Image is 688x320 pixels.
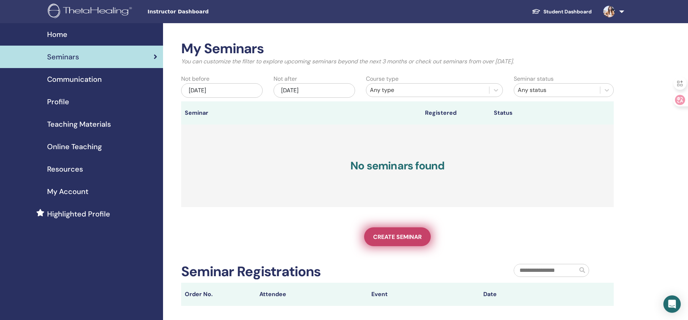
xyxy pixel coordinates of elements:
[421,101,490,125] th: Registered
[532,8,541,14] img: graduation-cap-white.svg
[368,283,480,306] th: Event
[274,75,297,83] label: Not after
[490,101,593,125] th: Status
[181,75,209,83] label: Not before
[256,283,368,306] th: Attendee
[47,141,102,152] span: Online Teaching
[47,74,102,85] span: Communication
[370,86,485,94] div: Any type
[603,6,615,17] img: default.jpg
[47,51,79,62] span: Seminars
[47,164,83,174] span: Resources
[663,295,681,313] div: Open Intercom Messenger
[526,5,597,18] a: Student Dashboard
[181,101,250,125] th: Seminar
[181,283,256,306] th: Order No.
[364,227,431,246] a: Create seminar
[147,8,256,16] span: Instructor Dashboard
[366,75,399,83] label: Course type
[181,125,614,207] h3: No seminars found
[47,209,110,219] span: Highlighted Profile
[181,41,614,57] h2: My Seminars
[181,83,263,98] div: [DATE]
[518,86,596,94] div: Any status
[274,83,355,98] div: [DATE]
[480,283,592,306] th: Date
[181,57,614,66] p: You can customize the filter to explore upcoming seminars beyond the next 3 months or check out s...
[48,4,134,20] img: logo.png
[373,233,422,241] span: Create seminar
[47,119,111,130] span: Teaching Materials
[514,75,554,83] label: Seminar status
[47,29,67,40] span: Home
[47,96,69,107] span: Profile
[47,186,88,197] span: My Account
[181,264,321,280] h2: Seminar Registrations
